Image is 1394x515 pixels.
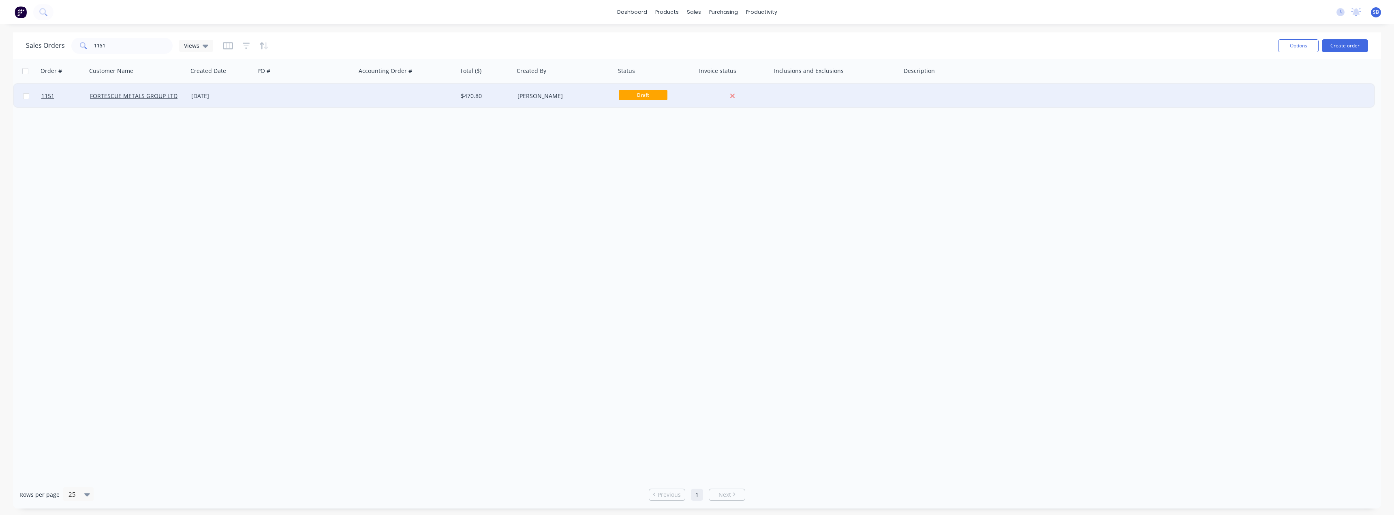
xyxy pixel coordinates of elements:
[705,6,742,18] div: purchasing
[1322,39,1368,52] button: Create order
[774,67,844,75] div: Inclusions and Exclusions
[691,489,703,501] a: Page 1 is your current page
[257,67,270,75] div: PO #
[461,92,509,100] div: $470.80
[649,491,685,499] a: Previous page
[41,84,90,108] a: 1151
[19,491,60,499] span: Rows per page
[618,67,635,75] div: Status
[651,6,683,18] div: products
[1278,39,1319,52] button: Options
[26,42,65,49] h1: Sales Orders
[709,491,745,499] a: Next page
[904,67,935,75] div: Description
[90,92,177,100] a: FORTESCUE METALS GROUP LTD
[699,67,736,75] div: Invoice status
[742,6,781,18] div: productivity
[619,90,667,100] span: Draft
[517,67,546,75] div: Created By
[41,92,54,100] span: 1151
[15,6,27,18] img: Factory
[191,92,252,100] div: [DATE]
[517,92,607,100] div: [PERSON_NAME]
[89,67,133,75] div: Customer Name
[658,491,681,499] span: Previous
[184,41,199,50] span: Views
[1373,9,1379,16] span: SB
[460,67,481,75] div: Total ($)
[41,67,62,75] div: Order #
[718,491,731,499] span: Next
[359,67,412,75] div: Accounting Order #
[94,38,173,54] input: Search...
[683,6,705,18] div: sales
[613,6,651,18] a: dashboard
[190,67,226,75] div: Created Date
[646,489,748,501] ul: Pagination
